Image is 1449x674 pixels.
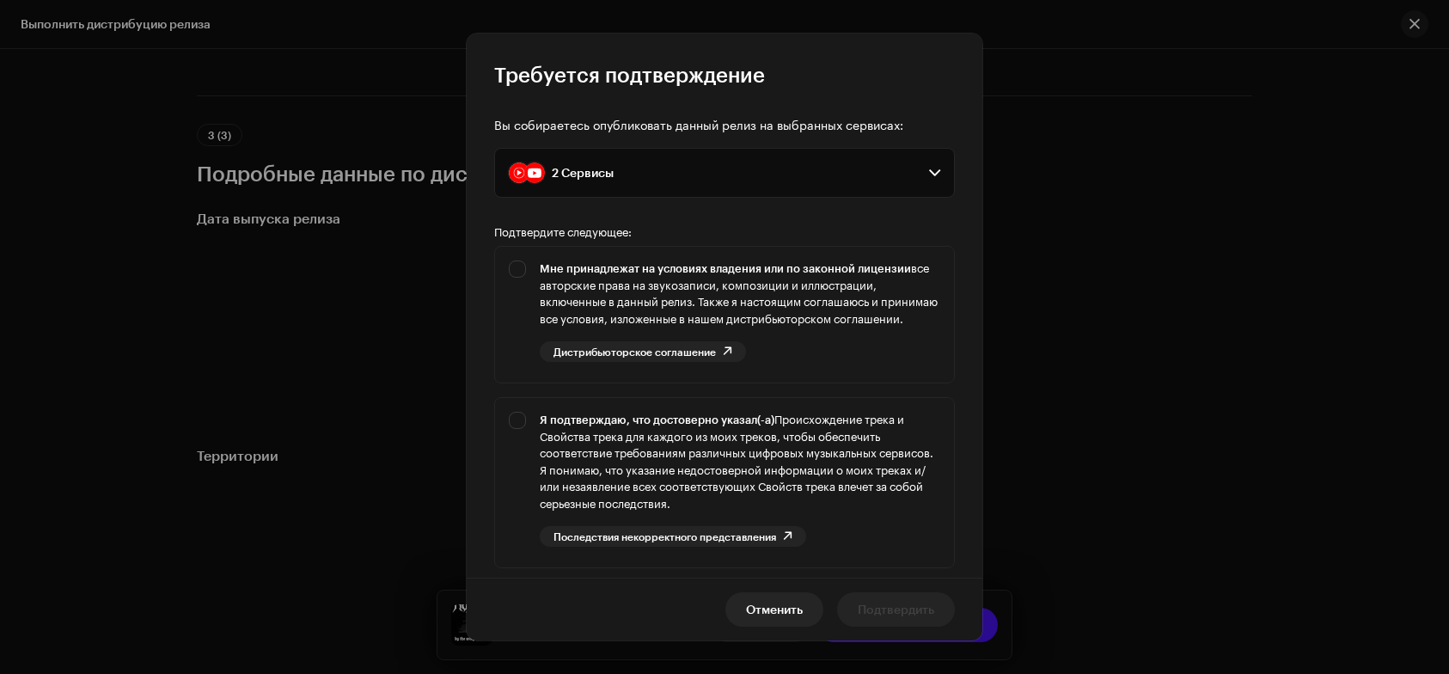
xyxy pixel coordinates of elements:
[494,61,765,89] span: Требуется подтверждение
[540,412,940,512] div: Происхождение трека и Свойства трека для каждого из моих треков, чтобы обеспечить соответствие тр...
[494,397,955,568] p-togglebutton: Я подтверждаю, что достоверно указал(-а)Происхождение трека и Свойства трека для каждого из моих ...
[540,261,911,275] strong: Мне принадлежат на условиях владения или по законной лицензии
[494,148,955,198] p-accordion-header: 2 Сервисы
[553,346,716,358] span: Дистрибьюторское соглашение
[553,530,776,542] span: Последствия некорректного представления
[725,592,823,627] button: Отменить
[494,225,955,239] div: Подтвердите следующее:
[494,116,955,134] div: Вы собираетесь опубликовать данный релиз на выбранных сервисах:
[858,592,934,627] span: Подтвердить
[552,166,614,180] div: 2 Сервисы
[494,246,955,383] p-togglebutton: Мне принадлежат на условиях владения или по законной лицензиивсе авторские права на звукозаписи, ...
[540,413,774,426] strong: Я подтверждаю, что достоверно указал(-а)
[540,260,940,328] div: все авторские права на звукозаписи, композиции и иллюстрации, включенные в данный релиз. Также я ...
[746,592,803,627] span: Отменить
[837,592,955,627] button: Подтвердить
